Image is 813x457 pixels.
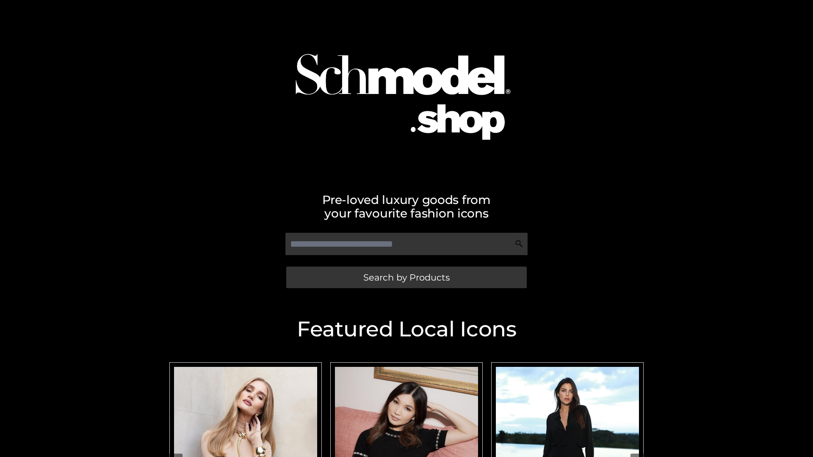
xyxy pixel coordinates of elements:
span: Search by Products [363,273,450,282]
h2: Pre-loved luxury goods from your favourite fashion icons [165,193,648,220]
h2: Featured Local Icons​ [165,319,648,340]
img: Search Icon [515,240,523,248]
a: Search by Products [286,267,527,288]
